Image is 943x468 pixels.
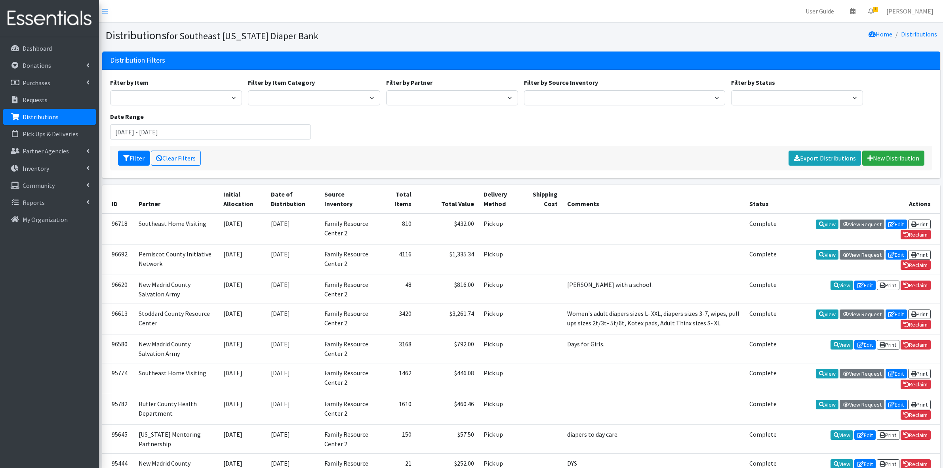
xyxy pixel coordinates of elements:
th: Actions [782,185,940,214]
th: ID [102,185,134,214]
td: Family Resource Center 2 [320,304,374,334]
a: New Distribution [862,151,924,166]
td: 48 [374,275,416,304]
span: 1 [873,7,878,12]
td: Family Resource Center 2 [320,275,374,304]
a: User Guide [799,3,840,19]
td: [DATE] [219,424,266,453]
p: Purchases [23,79,50,87]
td: $446.08 [416,363,479,394]
td: [DATE] [219,363,266,394]
a: Dashboard [3,40,96,56]
a: Edit [886,400,907,409]
td: Pemiscot County Initiative Network [134,244,219,275]
a: View Request [840,220,884,229]
td: 96692 [102,244,134,275]
td: 96613 [102,304,134,334]
a: Reclaim [901,430,931,440]
td: [DATE] [266,304,320,334]
a: Edit [886,220,907,229]
input: January 1, 2011 - December 31, 2011 [110,124,311,139]
td: Pick up [479,363,522,394]
td: $1,335.34 [416,244,479,275]
a: View [816,309,838,319]
a: Reclaim [901,340,931,350]
td: $460.46 [416,394,479,424]
a: View [831,340,853,350]
td: [DATE] [266,424,320,453]
label: Date Range [110,112,144,121]
p: Requests [23,96,48,104]
td: Family Resource Center 2 [320,424,374,453]
th: Partner [134,185,219,214]
a: Print [908,369,931,378]
a: [PERSON_NAME] [880,3,940,19]
p: Donations [23,61,51,69]
td: 95645 [102,424,134,453]
td: Family Resource Center 2 [320,244,374,275]
td: Family Resource Center 2 [320,363,374,394]
h3: Distribution Filters [110,56,165,65]
p: Community [23,181,55,189]
a: Distributions [3,109,96,125]
td: Complete [745,424,781,453]
p: Reports [23,199,45,206]
a: Home [869,30,892,38]
td: Pick up [479,244,522,275]
td: 1610 [374,394,416,424]
a: Print [908,220,931,229]
a: Print [908,309,931,319]
td: Days for Girls. [562,334,745,363]
td: Women's adult diapers sizes L- XXL, diapers sizes 3-7, wipes, pull ups sizes 2t/3t- 5t/6t, Kotex ... [562,304,745,334]
a: Edit [854,340,876,350]
td: [DATE] [266,334,320,363]
a: Print [877,430,899,440]
a: View [816,369,838,378]
a: Reclaim [901,410,931,420]
td: Pick up [479,275,522,304]
a: Community [3,178,96,193]
td: [DATE] [266,275,320,304]
a: Reclaim [901,281,931,290]
td: Stoddard County Resource Center [134,304,219,334]
td: $3,261.74 [416,304,479,334]
td: Complete [745,214,781,245]
a: Print [908,400,931,409]
td: [PERSON_NAME] with a school. [562,275,745,304]
a: View [816,400,838,409]
p: Partner Agencies [23,147,69,155]
a: My Organization [3,212,96,227]
a: View [816,250,838,260]
a: View Request [840,400,884,409]
td: $816.00 [416,275,479,304]
td: [DATE] [219,275,266,304]
td: 1462 [374,363,416,394]
h1: Distributions [105,29,518,42]
th: Total Items [374,185,416,214]
a: Reports [3,195,96,210]
td: 95782 [102,394,134,424]
td: [DATE] [219,334,266,363]
td: Complete [745,363,781,394]
td: $792.00 [416,334,479,363]
th: Shipping Cost [522,185,562,214]
td: New Madrid County Salvation Army [134,334,219,363]
a: View Request [840,369,884,378]
a: Print [877,340,899,350]
a: Purchases [3,75,96,91]
a: Clear Filters [151,151,201,166]
p: Pick Ups & Deliveries [23,130,78,138]
td: Pick up [479,424,522,453]
a: Edit [886,250,907,260]
td: New Madrid County Salvation Army [134,275,219,304]
a: View Request [840,309,884,319]
a: Inventory [3,160,96,176]
td: Complete [745,304,781,334]
a: View [831,281,853,290]
td: $57.50 [416,424,479,453]
label: Filter by Item Category [248,78,315,87]
td: Family Resource Center 2 [320,394,374,424]
a: View Request [840,250,884,260]
label: Filter by Item [110,78,149,87]
td: Family Resource Center 2 [320,214,374,245]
